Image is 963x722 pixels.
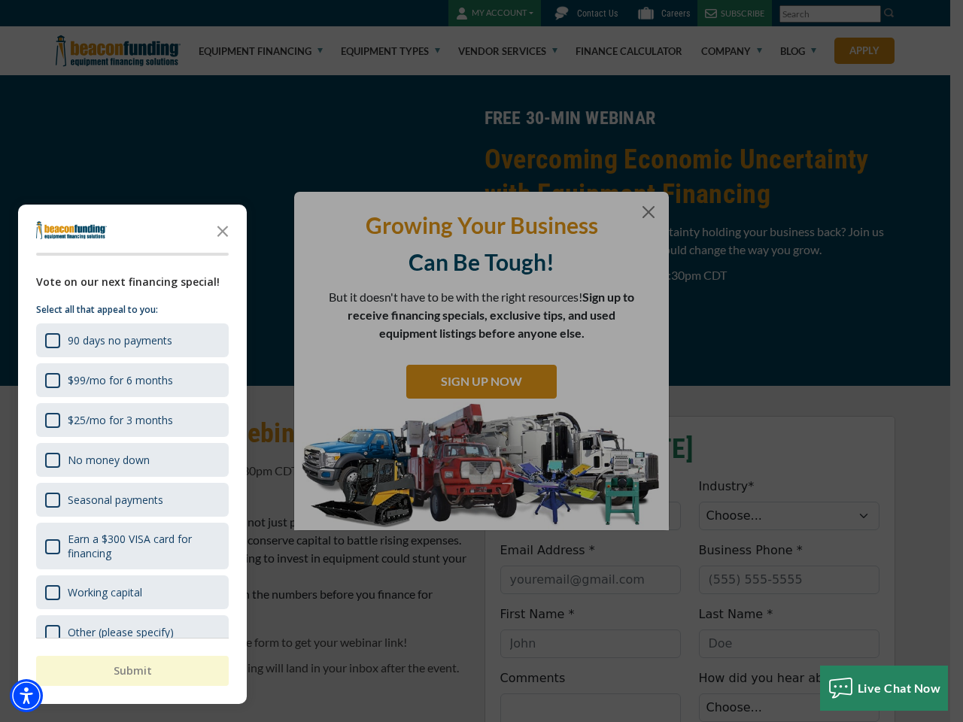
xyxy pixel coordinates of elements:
div: Survey [18,205,247,704]
div: $25/mo for 3 months [36,403,229,437]
div: $25/mo for 3 months [68,413,173,427]
span: Live Chat Now [858,681,941,695]
button: Live Chat Now [820,666,949,711]
img: Company logo [36,221,107,239]
p: Select all that appeal to you: [36,302,229,317]
div: Earn a $300 VISA card for financing [68,532,220,560]
div: Seasonal payments [36,483,229,517]
div: No money down [36,443,229,477]
div: Working capital [68,585,142,599]
div: Accessibility Menu [10,679,43,712]
button: Close the survey [208,215,238,245]
div: Other (please specify) [68,625,174,639]
div: $99/mo for 6 months [68,373,173,387]
div: Working capital [36,575,229,609]
button: Submit [36,656,229,686]
div: Vote on our next financing special! [36,274,229,290]
div: $99/mo for 6 months [36,363,229,397]
div: Seasonal payments [68,493,163,507]
div: No money down [68,453,150,467]
div: 90 days no payments [36,323,229,357]
div: Other (please specify) [36,615,229,649]
div: 90 days no payments [68,333,172,347]
div: Earn a $300 VISA card for financing [36,523,229,569]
